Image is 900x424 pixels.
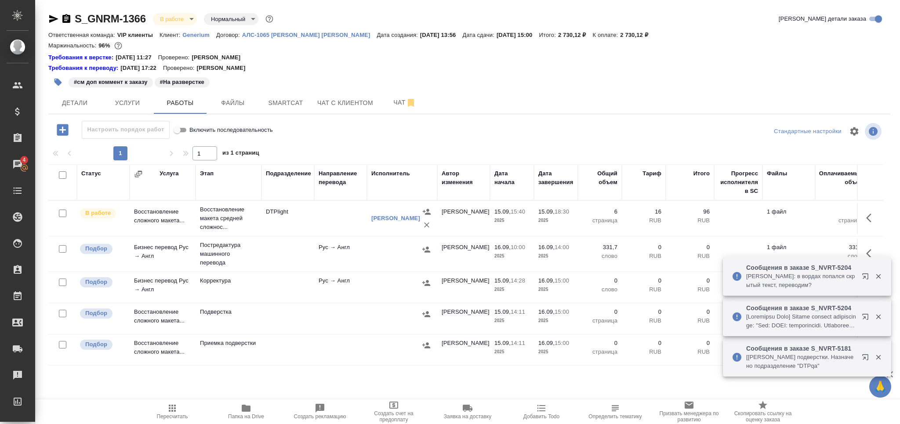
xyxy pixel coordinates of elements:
[670,316,710,325] p: RUB
[582,308,617,316] p: 0
[538,208,555,215] p: 15.09,
[626,276,661,285] p: 0
[538,277,555,284] p: 16.09,
[200,339,257,348] p: Приемка подверстки
[189,126,273,134] span: Включить последовательность
[319,169,363,187] div: Направление перевода
[130,303,196,334] td: Восстановление сложного макета...
[437,334,490,365] td: [PERSON_NAME]
[85,209,111,217] p: В работе
[869,272,887,280] button: Закрыть
[746,312,856,330] p: [Loremipsu Dolo] Sitame consect adipiscinge: "Sed: DOEI: temporincidi. Utlaboreetd: MA-AL, EN-AD....
[357,399,431,424] button: Создать счет на предоплату
[130,239,196,269] td: Бизнес перевод Рус → Англ
[317,98,373,109] span: Чат с клиентом
[437,239,490,269] td: [PERSON_NAME]
[130,203,196,234] td: Восстановление сложного макета...
[869,313,887,321] button: Закрыть
[98,42,112,49] p: 96%
[192,53,247,62] p: [PERSON_NAME]
[555,208,569,215] p: 18:30
[555,308,569,315] p: 15:00
[160,32,182,38] p: Клиент:
[820,216,864,225] p: страница
[670,276,710,285] p: 0
[371,215,420,221] a: [PERSON_NAME]
[538,169,573,187] div: Дата завершения
[511,308,525,315] p: 14:11
[200,169,214,178] div: Этап
[74,78,148,87] p: #см доп коммент к заказу
[582,339,617,348] p: 0
[626,339,661,348] p: 0
[54,98,96,109] span: Детали
[406,98,416,108] svg: Отписаться
[160,169,178,178] div: Услуга
[746,304,856,312] p: Сообщения в заказе S_NVRT-5204
[48,32,117,38] p: Ответственная команда:
[582,207,617,216] p: 6
[746,353,856,370] p: [[PERSON_NAME] подверстки. Назначено подразделение "DTPqa"
[431,399,504,424] button: Заявка на доставку
[856,308,878,329] button: Открыть в новой вкладке
[504,399,578,424] button: Добавить Todo
[819,169,864,187] div: Оплачиваемый объем
[772,125,844,138] div: split button
[746,263,856,272] p: Сообщения в заказе S_NVRT-5204
[85,340,107,349] p: Подбор
[593,32,621,38] p: К оплате:
[494,208,511,215] p: 15.09,
[494,244,511,250] p: 16.09,
[420,218,433,232] button: Удалить
[538,216,573,225] p: 2025
[222,148,259,160] span: из 1 страниц
[157,413,188,420] span: Пересчитать
[865,123,883,140] span: Посмотреть информацию
[48,14,59,24] button: Скопировать ссылку для ЯМессенджера
[261,203,314,234] td: DTPlight
[208,15,248,23] button: Нормальный
[462,32,496,38] p: Дата сдачи:
[494,285,530,294] p: 2025
[494,316,530,325] p: 2025
[538,252,573,261] p: 2025
[582,243,617,252] p: 331,7
[48,64,120,72] a: Требования к переводу:
[117,32,160,38] p: VIP клиенты
[420,339,433,352] button: Назначить
[626,308,661,316] p: 0
[200,276,257,285] p: Корректура
[538,244,555,250] p: 16.09,
[48,42,98,49] p: Маржинальность:
[746,272,856,290] p: [PERSON_NAME]: в вордах попался скрытый текст, переводим?
[85,278,107,286] p: Подбор
[539,32,558,38] p: Итого:
[538,308,555,315] p: 16.09,
[204,13,258,25] div: В работе
[61,14,72,24] button: Скопировать ссылку
[182,32,216,38] p: Generium
[588,413,642,420] span: Определить тематику
[362,410,425,423] span: Создать счет на предоплату
[511,244,525,250] p: 10:00
[75,13,146,25] a: S_GNRM-1366
[820,207,864,216] p: 6
[626,216,661,225] p: RUB
[582,348,617,356] p: страница
[626,285,661,294] p: RUB
[371,169,410,178] div: Исполнитель
[134,170,143,178] button: Сгруппировать
[48,64,120,72] div: Нажми, чтобы открыть папку с инструкцией
[538,285,573,294] p: 2025
[670,348,710,356] p: RUB
[779,14,866,23] span: [PERSON_NAME] детали заказа
[153,13,197,25] div: В работе
[51,121,75,139] button: Добавить работу
[582,276,617,285] p: 0
[79,276,125,288] div: Можно подбирать исполнителей
[81,169,101,178] div: Статус
[844,121,865,142] span: Настроить таблицу
[767,243,811,252] p: 1 файл
[163,64,197,72] p: Проверено:
[85,309,107,318] p: Подбор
